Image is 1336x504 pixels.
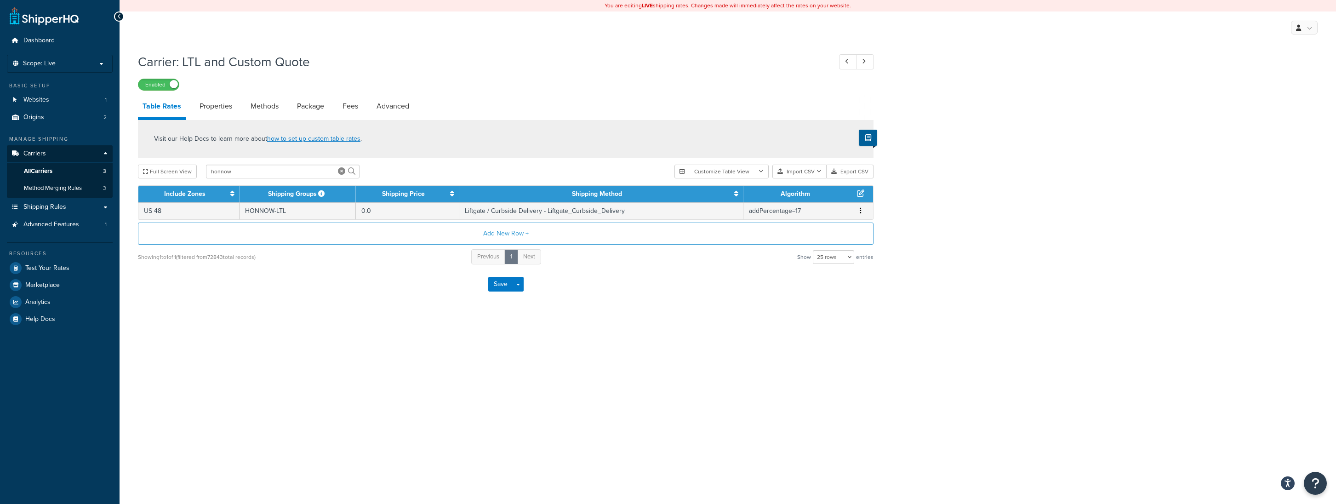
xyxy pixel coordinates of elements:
td: Liftgate / Curbside Delivery - Liftgate_Curbside_Delivery [459,202,743,219]
a: 1 [504,249,518,264]
span: Advanced Features [23,221,79,229]
a: Table Rates [138,95,186,120]
span: Show [797,251,811,263]
button: Show Help Docs [859,130,877,146]
input: Search [206,165,360,178]
button: Open Resource Center [1304,472,1327,495]
li: Advanced Features [7,216,113,233]
span: Method Merging Rules [24,184,82,192]
span: 1 [105,221,107,229]
button: Save [488,277,513,292]
span: Help Docs [25,315,55,323]
span: 3 [103,184,106,192]
h1: Carrier: LTL and Custom Quote [138,53,822,71]
span: Next [523,252,535,261]
p: Visit our Help Docs to learn more about . [154,134,362,144]
a: Fees [338,95,363,117]
div: Basic Setup [7,82,113,90]
td: US 48 [138,202,240,219]
div: Manage Shipping [7,135,113,143]
button: Import CSV [772,165,827,178]
a: Websites1 [7,92,113,109]
button: Export CSV [827,165,874,178]
li: Method Merging Rules [7,180,113,197]
span: 3 [103,167,106,175]
a: Properties [195,95,237,117]
a: Package [292,95,329,117]
label: Enabled [138,79,179,90]
span: 2 [103,114,107,121]
b: LIVE [642,1,653,10]
span: All Carriers [24,167,52,175]
td: addPercentage=17 [743,202,848,219]
span: entries [856,251,874,263]
th: Shipping Groups [240,186,356,202]
span: Websites [23,96,49,104]
a: Next [517,249,541,264]
li: Carriers [7,145,113,198]
a: Method Merging Rules3 [7,180,113,197]
a: Origins2 [7,109,113,126]
a: Shipping Rules [7,199,113,216]
div: Resources [7,250,113,258]
a: Include Zones [164,189,206,199]
td: 0.0 [356,202,459,219]
span: 1 [105,96,107,104]
a: how to set up custom table rates [267,134,360,143]
span: Previous [477,252,499,261]
a: Shipping Price [382,189,425,199]
a: Previous Record [839,54,857,69]
div: Showing 1 to 1 of 1 (filtered from 72843 total records) [138,251,256,263]
a: Marketplace [7,277,113,293]
a: Advanced Features1 [7,216,113,233]
td: HONNOW-LTL [240,202,356,219]
a: Shipping Method [572,189,622,199]
span: Marketplace [25,281,60,289]
a: Previous [471,249,505,264]
a: Carriers [7,145,113,162]
a: Next Record [856,54,874,69]
span: Shipping Rules [23,203,66,211]
li: Websites [7,92,113,109]
span: Origins [23,114,44,121]
li: Origins [7,109,113,126]
span: Test Your Rates [25,264,69,272]
a: Analytics [7,294,113,310]
button: Full Screen View [138,165,197,178]
a: Methods [246,95,283,117]
button: Customize Table View [674,165,769,178]
a: AllCarriers3 [7,163,113,180]
button: Add New Row + [138,223,874,245]
th: Algorithm [743,186,848,202]
span: Scope: Live [23,60,56,68]
a: Help Docs [7,311,113,327]
span: Carriers [23,150,46,158]
span: Analytics [25,298,51,306]
span: Dashboard [23,37,55,45]
a: Advanced [372,95,414,117]
a: Test Your Rates [7,260,113,276]
a: Dashboard [7,32,113,49]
